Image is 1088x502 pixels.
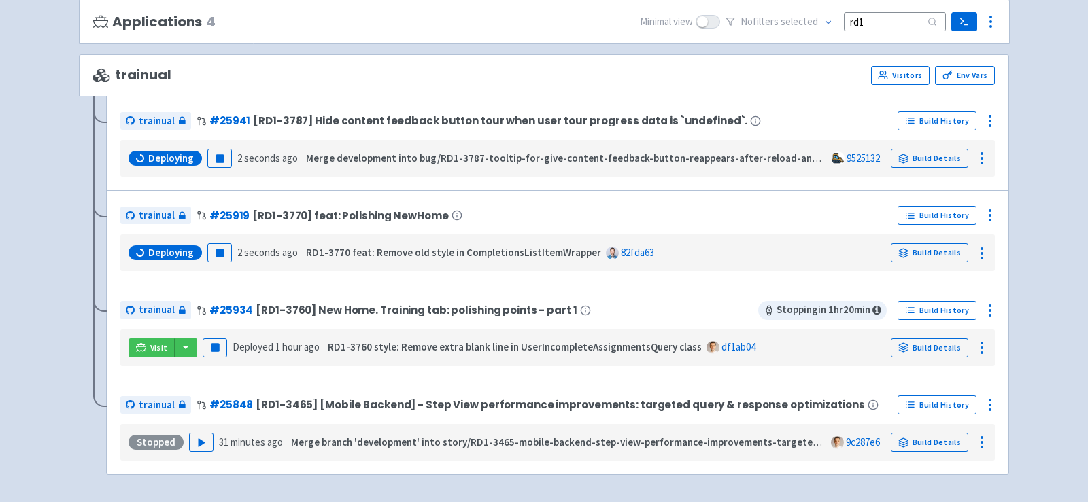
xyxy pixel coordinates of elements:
[209,113,250,128] a: #25941
[847,151,880,164] a: 9525132
[898,206,976,225] a: Build History
[209,209,250,223] a: #25919
[640,14,693,30] span: Minimal view
[951,12,976,31] a: Terminal
[139,208,175,223] span: trainual
[844,12,946,31] input: Search...
[207,243,232,262] button: Pause
[891,433,968,452] a: Build Details
[207,149,232,168] button: Pause
[120,396,191,414] a: trainual
[741,14,818,30] span: No filter s
[253,115,747,126] span: [RD1-3787] Hide content feedback button tour when user tour progress data is `undefined`.
[93,67,171,83] span: trainual
[93,14,216,30] h3: Applications
[129,435,184,450] div: Stopped
[306,246,601,259] strong: RD1-3770 feat: Remove old style in CompletionsListItemWrapper
[120,301,191,319] a: trainual
[150,342,168,353] span: Visit
[189,433,214,452] button: Play
[233,340,320,353] span: Deployed
[871,66,930,85] a: Visitors
[206,14,216,30] span: 4
[148,151,194,165] span: Deploying
[898,111,976,130] a: Build History
[721,340,755,353] a: df1ab04
[846,435,880,448] a: 9c287e6
[306,151,900,164] strong: Merge development into bug/RD1-3787-tooltip-for-give-content-feedback-button-reappears-after-relo...
[328,340,702,353] strong: RD1-3760 style: Remove extra blank line in UserIncompleteAssignmentsQuery class
[891,338,968,357] a: Build Details
[139,113,175,129] span: trainual
[275,340,320,353] time: 1 hour ago
[120,207,191,225] a: trainual
[237,246,298,259] time: 2 seconds ago
[129,338,175,357] a: Visit
[891,243,968,262] a: Build Details
[891,149,968,168] a: Build Details
[781,15,818,28] span: selected
[139,302,175,318] span: trainual
[203,338,227,357] button: Pause
[139,397,175,413] span: trainual
[621,246,654,259] a: 82fda63
[898,301,976,320] a: Build History
[219,435,283,448] time: 31 minutes ago
[252,210,448,221] span: [RD1-3770] feat: Polishing NewHome
[256,304,577,316] span: [RD1-3760] New Home. Training tab: polishing points - part 1
[209,397,253,412] a: #25848
[148,246,194,259] span: Deploying
[291,435,963,448] strong: Merge branch 'development' into story/RD1-3465-mobile-backend-step-view-performance-improvements-...
[120,112,191,130] a: trainual
[898,395,976,414] a: Build History
[256,399,864,410] span: [RD1-3465] [Mobile Backend] - Step View performance improvements: targeted query & response optim...
[935,66,995,85] a: Env Vars
[237,151,298,164] time: 2 seconds ago
[209,303,253,317] a: #25934
[758,301,887,320] span: Stopping in 1 hr 20 min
